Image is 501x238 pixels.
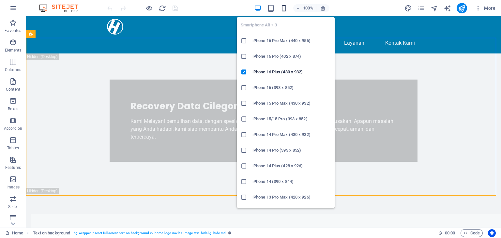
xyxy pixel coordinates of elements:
[158,4,166,12] button: reload
[444,5,451,12] i: AI Writer
[252,146,331,154] h6: iPhone 14 Pro (393 x 852)
[33,229,232,237] nav: breadcrumb
[8,106,19,112] p: Boxes
[252,162,331,170] h6: iPhone 14 Plus (428 x 926)
[431,4,438,12] button: navigator
[252,115,331,123] h6: iPhone 15/15 Pro (393 x 852)
[472,3,498,13] button: More
[252,68,331,76] h6: iPhone 16 Plus (430 x 932)
[159,5,166,12] i: Reload page
[252,84,331,92] h6: iPhone 16 (393 x 852)
[303,4,313,12] h6: 100%
[38,4,86,12] img: Editor Logo
[8,204,18,209] p: Slider
[457,3,467,13] button: publish
[252,193,331,201] h6: iPhone 13 Pro Max (428 x 926)
[7,185,20,190] p: Images
[33,229,70,237] span: Click to select. Double-click to edit
[444,4,451,12] button: text_generator
[252,178,331,186] h6: iPhone 14 (390 x 844)
[475,5,495,11] span: More
[404,5,412,12] i: Design (Ctrl+Alt+Y)
[6,87,20,92] p: Content
[458,5,465,12] i: Publish
[252,37,331,45] h6: iPhone 16 Pro Max (440 x 956)
[463,229,480,237] span: Code
[73,229,226,237] span: . bg-wrapper .preset-fullscreen-text-on-background-v2-home-logo-nav-h1-image-text .hide-lg .hide-md
[252,52,331,60] h6: iPhone 16 Pro (402 x 874)
[5,229,23,237] a: Click to cancel selection. Double-click to open Pages
[5,28,21,33] p: Favorites
[417,5,425,12] i: Pages (Ctrl+Alt+S)
[438,229,455,237] h6: Session time
[252,99,331,107] h6: iPhone 15 Pro Max (430 x 932)
[5,67,21,72] p: Columns
[445,229,455,237] span: 00 00
[431,5,438,12] i: Navigator
[488,229,496,237] button: Usercentrics
[320,5,326,11] i: On resize automatically adjust zoom level to fit chosen device.
[417,4,425,12] button: pages
[5,165,21,170] p: Features
[404,4,412,12] button: design
[252,131,331,139] h6: iPhone 14 Pro Max (430 x 932)
[293,4,316,12] button: 100%
[228,231,231,235] i: This element is a customizable preset
[4,126,22,131] p: Accordion
[449,231,450,235] span: :
[145,4,153,12] button: Click here to leave preview mode and continue editing
[5,48,22,53] p: Elements
[7,145,19,151] p: Tables
[461,229,483,237] button: Code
